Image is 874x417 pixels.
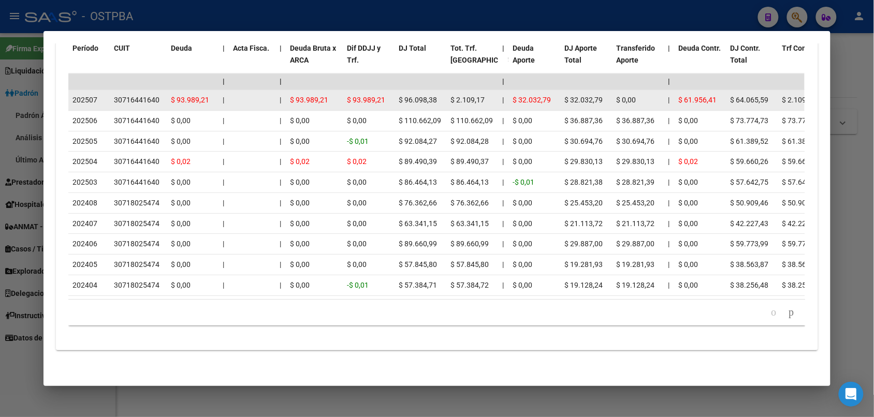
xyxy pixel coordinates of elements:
span: $ 63.341,15 [399,219,437,228]
span: $ 57.642,75 [782,178,820,186]
span: $ 59.660,24 [782,157,820,166]
datatable-header-cell: Período [68,37,110,83]
span: $ 2.109,17 [450,96,485,104]
div: 30716441640 [114,94,159,106]
span: -$ 0,01 [347,137,369,145]
span: | [668,157,669,166]
span: $ 42.227,43 [730,219,768,228]
span: | [223,240,224,248]
span: $ 0,00 [616,96,636,104]
span: $ 89.490,39 [399,157,437,166]
span: $ 38.256,48 [782,281,820,289]
span: $ 0,00 [171,240,191,248]
span: $ 73.774,73 [730,116,768,125]
span: $ 110.662,09 [399,116,441,125]
div: 30716441640 [114,115,159,127]
span: | [668,178,669,186]
div: 30718025474 [114,197,159,209]
span: $ 32.032,79 [513,96,551,104]
span: $ 36.887,36 [616,116,654,125]
span: $ 0,00 [347,199,367,207]
span: $ 63.341,15 [450,219,489,228]
span: $ 76.362,66 [450,199,489,207]
span: $ 0,00 [513,240,532,248]
span: Trf Contr. [782,44,813,52]
span: | [223,281,224,289]
span: $ 89.660,99 [399,240,437,248]
div: 30716441640 [114,156,159,168]
span: 202405 [72,260,97,269]
span: Deuda [171,44,192,52]
datatable-header-cell: DJ Contr. Total [726,37,778,83]
span: | [280,137,281,145]
datatable-header-cell: DJ Aporte Total [560,37,612,83]
span: 202504 [72,157,97,166]
datatable-header-cell: Transferido Aporte [612,37,664,83]
datatable-header-cell: Deuda [167,37,219,83]
span: $ 89.490,37 [450,157,489,166]
span: | [223,157,224,166]
span: $ 0,00 [678,116,698,125]
span: | [280,219,281,228]
span: $ 0,00 [678,281,698,289]
span: DJ Aporte Total [564,44,597,64]
span: $ 0,00 [171,137,191,145]
span: | [502,77,504,85]
span: $ 0,00 [513,199,532,207]
span: | [223,44,225,52]
span: 202407 [72,219,97,228]
span: | [223,116,224,125]
span: $ 59.773,99 [782,240,820,248]
span: -$ 0,01 [513,178,534,186]
span: $ 86.464,13 [399,178,437,186]
span: DJ Contr. Total [730,44,760,64]
span: $ 59.660,26 [730,157,768,166]
span: Acta Fisca. [233,44,269,52]
span: $ 93.989,21 [290,96,328,104]
span: | [502,178,504,186]
datatable-header-cell: | [275,37,286,83]
span: $ 76.362,66 [399,199,437,207]
span: $ 0,00 [347,260,367,269]
span: $ 30.694,76 [564,137,603,145]
span: $ 0,00 [513,116,532,125]
span: | [502,44,504,52]
span: $ 19.128,24 [564,281,603,289]
span: $ 21.113,72 [616,219,654,228]
span: Transferido Aporte [616,44,655,64]
span: $ 19.281,93 [564,260,603,269]
datatable-header-cell: Dif DDJJ y Trf. [343,37,395,83]
span: | [502,219,504,228]
span: $ 0,00 [513,157,532,166]
span: $ 0,00 [171,281,191,289]
span: | [668,116,669,125]
span: $ 0,00 [513,219,532,228]
span: Período [72,44,98,52]
span: $ 36.887,36 [564,116,603,125]
span: $ 73.774,73 [782,116,820,125]
span: 202505 [72,137,97,145]
span: Deuda Aporte [513,44,535,64]
span: $ 19.128,24 [616,281,654,289]
span: $ 0,02 [347,157,367,166]
span: $ 38.563,87 [730,260,768,269]
span: $ 0,00 [678,240,698,248]
span: $ 61.389,52 [730,137,768,145]
span: | [668,44,670,52]
span: | [502,157,504,166]
span: $ 0,00 [347,178,367,186]
span: $ 50.909,46 [782,199,820,207]
datatable-header-cell: Trf Contr. [778,37,829,83]
span: $ 0,00 [678,219,698,228]
span: 202408 [72,199,97,207]
span: | [280,199,281,207]
datatable-header-cell: Deuda Contr. [674,37,726,83]
span: $ 30.694,76 [616,137,654,145]
span: DJ Total [399,44,426,52]
span: $ 59.773,99 [730,240,768,248]
span: $ 25.453,20 [616,199,654,207]
span: 202506 [72,116,97,125]
div: 30718025474 [114,218,159,230]
span: | [502,116,504,125]
span: $ 61.389,52 [782,137,820,145]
